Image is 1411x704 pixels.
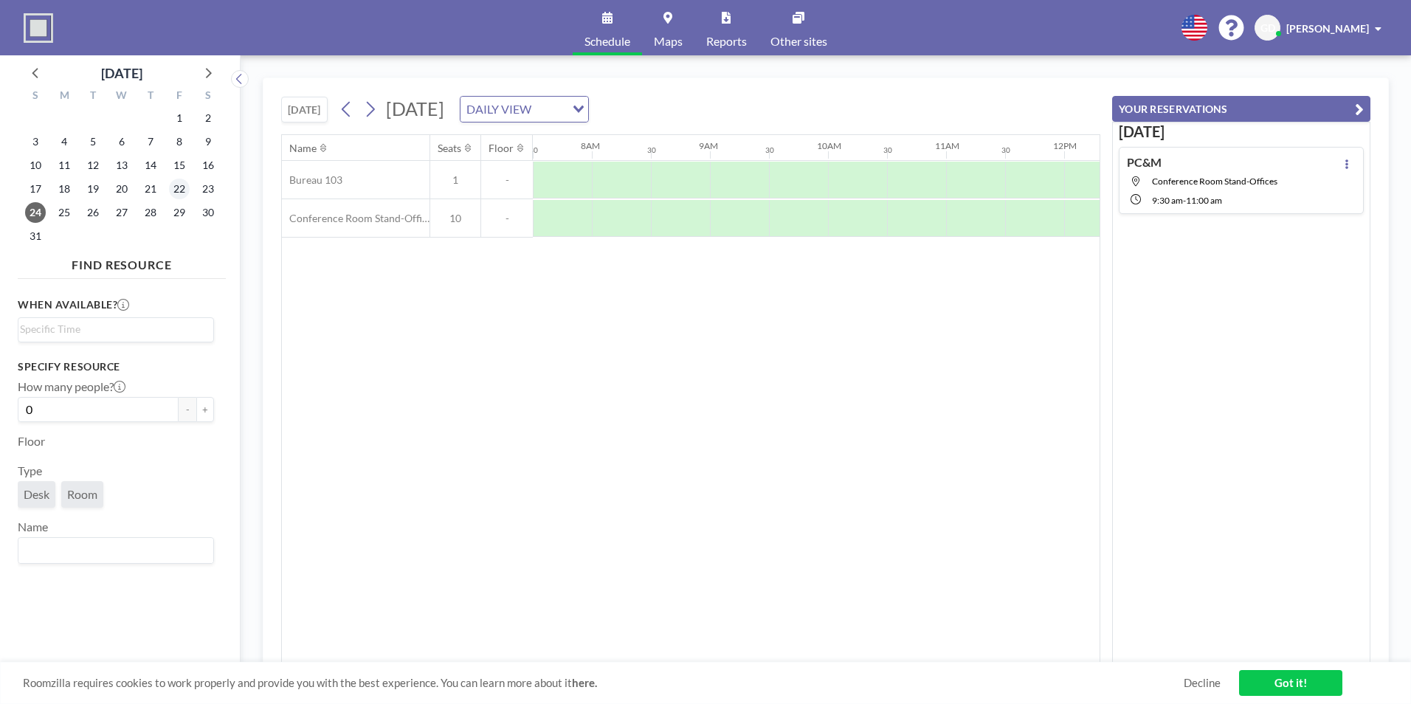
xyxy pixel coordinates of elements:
div: 9AM [699,140,718,151]
button: [DATE] [281,97,328,122]
input: Search for option [20,321,205,337]
span: - [481,173,533,187]
span: Schedule [584,35,630,47]
div: T [136,87,165,106]
span: Monday, August 4, 2025 [54,131,75,152]
span: - [1183,195,1186,206]
span: Monday, August 11, 2025 [54,155,75,176]
div: Name [289,142,317,155]
span: Saturday, August 23, 2025 [198,179,218,199]
span: Sunday, August 24, 2025 [25,202,46,223]
h4: PC&M [1127,155,1162,170]
span: Friday, August 15, 2025 [169,155,190,176]
h3: Specify resource [18,360,214,373]
span: Sunday, August 31, 2025 [25,226,46,246]
span: Tuesday, August 12, 2025 [83,155,103,176]
input: Search for option [20,541,205,560]
span: 10 [430,212,480,225]
div: Search for option [18,538,213,563]
div: 30 [529,145,538,155]
span: Friday, August 8, 2025 [169,131,190,152]
span: [DATE] [386,97,444,120]
a: Decline [1184,676,1221,690]
span: Sunday, August 3, 2025 [25,131,46,152]
div: Seats [438,142,461,155]
span: [PERSON_NAME] [1286,22,1369,35]
span: Saturday, August 9, 2025 [198,131,218,152]
a: here. [572,676,597,689]
span: DAILY VIEW [463,100,534,119]
div: W [108,87,137,106]
span: Conference Room Stand-Offices [1152,176,1277,187]
span: Reports [706,35,747,47]
span: Monday, August 25, 2025 [54,202,75,223]
span: Thursday, August 21, 2025 [140,179,161,199]
input: Search for option [536,100,564,119]
span: Wednesday, August 13, 2025 [111,155,132,176]
span: Saturday, August 16, 2025 [198,155,218,176]
span: Friday, August 1, 2025 [169,108,190,128]
span: Roomzilla requires cookies to work properly and provide you with the best experience. You can lea... [23,676,1184,690]
div: T [79,87,108,106]
div: Search for option [460,97,588,122]
div: Search for option [18,318,213,340]
span: Tuesday, August 19, 2025 [83,179,103,199]
h3: [DATE] [1119,122,1364,141]
span: Saturday, August 2, 2025 [198,108,218,128]
img: organization-logo [24,13,53,43]
span: Thursday, August 28, 2025 [140,202,161,223]
label: Type [18,463,42,478]
span: Desk [24,487,49,502]
div: 30 [765,145,774,155]
span: Maps [654,35,683,47]
div: 30 [1001,145,1010,155]
div: Floor [489,142,514,155]
span: Tuesday, August 5, 2025 [83,131,103,152]
div: 11AM [935,140,959,151]
span: Room [67,487,97,502]
div: S [21,87,50,106]
span: Wednesday, August 20, 2025 [111,179,132,199]
div: 8AM [581,140,600,151]
span: Friday, August 22, 2025 [169,179,190,199]
label: Floor [18,434,45,449]
label: How many people? [18,379,125,394]
span: GD [1260,21,1275,35]
span: - [481,212,533,225]
label: Name [18,520,48,534]
span: Wednesday, August 6, 2025 [111,131,132,152]
span: Friday, August 29, 2025 [169,202,190,223]
div: M [50,87,79,106]
span: Sunday, August 17, 2025 [25,179,46,199]
a: Got it! [1239,670,1342,696]
span: Saturday, August 30, 2025 [198,202,218,223]
span: Thursday, August 7, 2025 [140,131,161,152]
button: - [179,397,196,422]
span: 1 [430,173,480,187]
h4: FIND RESOURCE [18,252,226,272]
div: [DATE] [101,63,142,83]
span: 9:30 AM [1152,195,1183,206]
span: Conference Room Stand-Offices [282,212,429,225]
span: Monday, August 18, 2025 [54,179,75,199]
span: Tuesday, August 26, 2025 [83,202,103,223]
div: S [193,87,222,106]
span: Wednesday, August 27, 2025 [111,202,132,223]
button: + [196,397,214,422]
span: Bureau 103 [282,173,342,187]
button: YOUR RESERVATIONS [1112,96,1370,122]
span: Thursday, August 14, 2025 [140,155,161,176]
div: F [165,87,193,106]
div: 30 [883,145,892,155]
span: Sunday, August 10, 2025 [25,155,46,176]
span: Other sites [770,35,827,47]
div: 12PM [1053,140,1077,151]
div: 10AM [817,140,841,151]
div: 30 [647,145,656,155]
span: 11:00 AM [1186,195,1222,206]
